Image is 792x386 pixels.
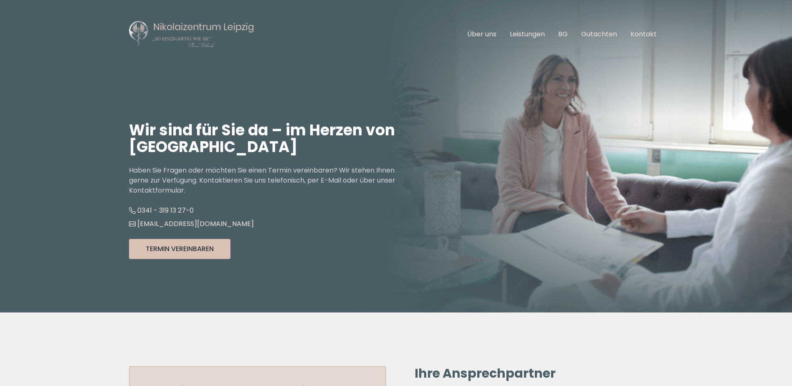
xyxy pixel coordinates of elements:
[630,29,657,39] a: Kontakt
[467,29,496,39] a: Über uns
[129,122,396,155] h1: Wir sind für Sie da – im Herzen von [GEOGRAPHIC_DATA]
[129,206,194,215] a: 0341 - 319 13 27-0
[129,239,230,259] button: Termin Vereinbaren
[581,29,617,39] a: Gutachten
[129,165,396,196] p: Haben Sie Fragen oder möchten Sie einen Termin vereinbaren? Wir stehen Ihnen gerne zur Verfügung....
[129,20,254,48] img: Nikolaizentrum Leipzig Logo
[415,366,655,381] h2: Ihre Ansprechpartner
[129,219,254,229] a: [EMAIL_ADDRESS][DOMAIN_NAME]
[558,29,568,39] a: BG
[510,29,545,39] a: Leistungen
